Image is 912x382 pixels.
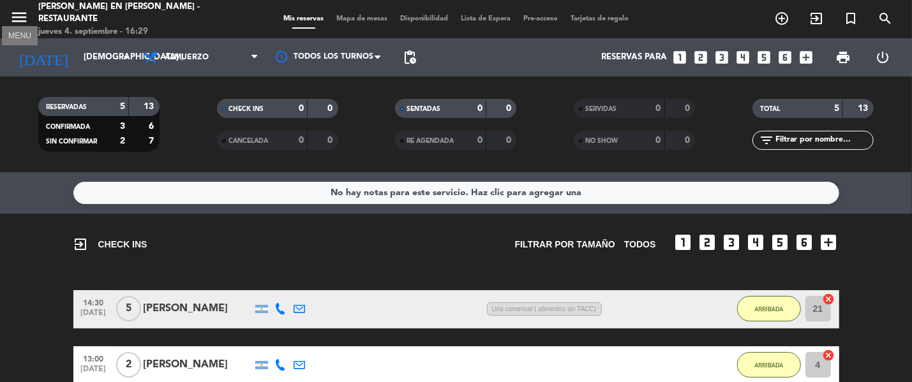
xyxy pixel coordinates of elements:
[737,352,801,378] button: ARRIBADA
[809,11,824,26] i: exit_to_app
[228,138,268,144] span: CANCELADA
[698,232,718,253] i: looks_two
[656,136,661,145] strong: 0
[585,138,618,144] span: NO SHOW
[120,136,125,145] strong: 2
[760,106,780,112] span: TOTAL
[407,106,440,112] span: SENTADAS
[116,352,141,378] span: 2
[46,124,90,130] span: CONFIRMADA
[330,15,394,22] span: Mapa de mesas
[774,133,873,147] input: Filtrar por nombre...
[754,362,783,369] span: ARRIBADA
[656,104,661,113] strong: 0
[407,138,454,144] span: RE AGENDADA
[823,293,835,305] i: cancel
[78,309,110,323] span: [DATE]
[299,104,304,113] strong: 0
[10,43,77,71] i: [DATE]
[228,106,264,112] span: CHECK INS
[477,104,482,113] strong: 0
[144,300,252,317] div: [PERSON_NAME]
[46,104,87,110] span: RESERVADAS
[120,122,125,131] strong: 3
[759,133,774,148] i: filter_list
[685,104,692,113] strong: 0
[73,237,89,252] i: exit_to_app
[858,104,871,113] strong: 13
[277,15,330,22] span: Mis reservas
[823,349,835,362] i: cancel
[722,232,742,253] i: looks_3
[402,50,417,65] span: pending_actions
[863,38,902,77] div: LOG OUT
[774,11,789,26] i: add_circle_outline
[119,50,134,65] i: arrow_drop_down
[46,138,97,145] span: SIN CONFIRMAR
[692,49,709,66] i: looks_two
[506,136,514,145] strong: 0
[735,49,751,66] i: looks_4
[78,295,110,309] span: 14:30
[149,136,156,145] strong: 7
[38,26,218,38] div: jueves 4. septiembre - 16:29
[564,15,635,22] span: Tarjetas de regalo
[770,232,791,253] i: looks_5
[777,49,793,66] i: looks_6
[2,29,38,41] div: MENU
[515,237,615,252] span: Filtrar por tamaño
[327,136,335,145] strong: 0
[78,351,110,365] span: 13:00
[601,52,667,62] span: Reservas para
[714,49,730,66] i: looks_3
[144,356,252,373] div: [PERSON_NAME]
[78,365,110,379] span: [DATE]
[477,136,482,145] strong: 0
[835,50,851,65] span: print
[487,302,602,316] span: Una comensal ( alimentos sin TACC)
[834,104,839,113] strong: 5
[819,232,839,253] i: add_box
[144,102,156,111] strong: 13
[756,49,772,66] i: looks_5
[746,232,766,253] i: looks_4
[585,106,617,112] span: SERVIDAS
[798,49,814,66] i: add_box
[327,104,335,113] strong: 0
[454,15,517,22] span: Lista de Espera
[671,49,688,66] i: looks_one
[10,8,29,31] button: menu
[875,50,890,65] i: power_settings_new
[673,232,694,253] i: looks_one
[10,8,29,27] i: menu
[331,186,581,200] div: No hay notas para este servicio. Haz clic para agregar una
[843,11,858,26] i: turned_in_not
[624,237,656,252] span: TODOS
[73,237,147,252] span: CHECK INS
[116,296,141,321] span: 5
[149,122,156,131] strong: 6
[394,15,454,22] span: Disponibilidad
[517,15,564,22] span: Pre-acceso
[120,102,125,111] strong: 5
[795,232,815,253] i: looks_6
[506,104,514,113] strong: 0
[299,136,304,145] strong: 0
[754,305,783,312] span: ARRIBADA
[737,296,801,321] button: ARRIBADA
[685,136,692,145] strong: 0
[878,11,893,26] i: search
[38,1,218,26] div: [PERSON_NAME] en [PERSON_NAME] - Restaurante
[165,53,209,62] span: Almuerzo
